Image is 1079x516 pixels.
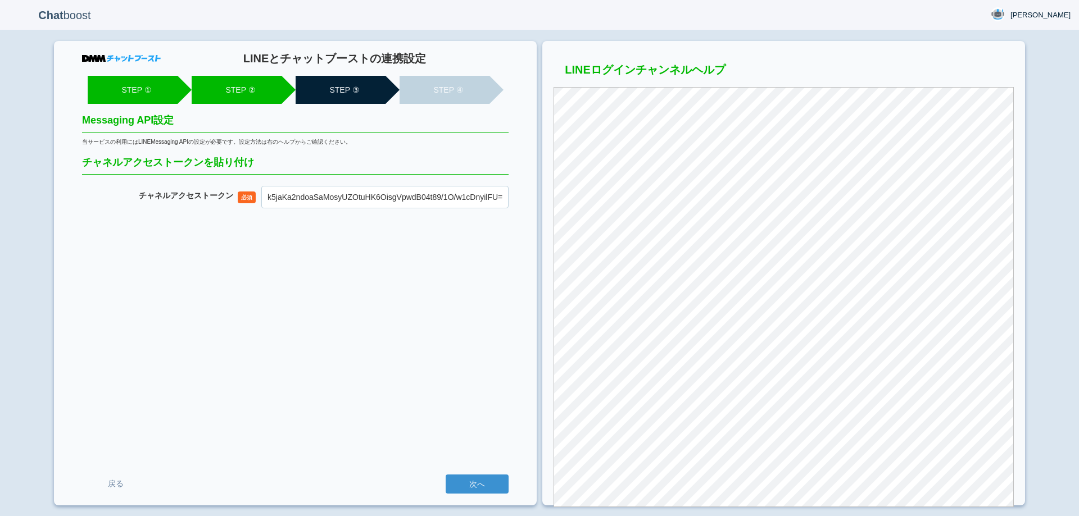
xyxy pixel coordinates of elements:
a: 戻る [82,473,149,494]
li: STEP ③ [296,76,386,104]
li: STEP ② [192,76,282,104]
h3: LINEログインチャンネルヘルプ [554,63,1014,81]
span: 必須 [238,191,256,203]
b: Chat [38,9,63,21]
label: チャネル アクセストークン [139,191,233,200]
input: xxxxxx [261,186,509,208]
li: STEP ① [88,76,178,104]
h2: Messaging API設定 [82,115,509,133]
input: 次へ [446,474,509,494]
p: boost [8,1,121,29]
h2: チャネルアクセストークンを貼り付け [82,157,509,175]
div: 当サービスの利用にはLINEMessaging APIの設定が必要です。設定方法は右のヘルプからご確認ください。 [82,138,509,146]
img: User Image [991,7,1005,21]
li: STEP ④ [400,76,489,104]
span: [PERSON_NAME] [1010,10,1071,21]
h1: LINEとチャットブーストの連携設定 [161,52,509,65]
img: DMMチャットブースト [82,55,161,62]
